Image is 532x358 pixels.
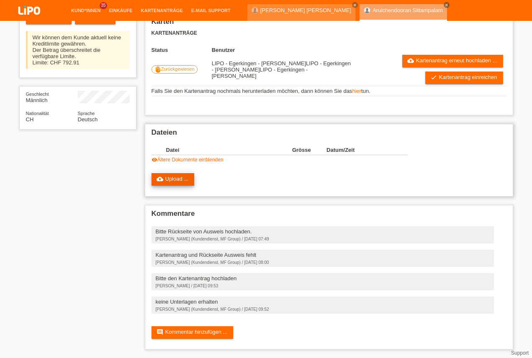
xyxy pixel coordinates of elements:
[373,7,443,13] a: Arulchendooran Sittampalam
[78,116,98,123] span: Deutsch
[67,8,105,13] a: Kund*innen
[511,350,529,356] a: Support
[156,252,490,258] div: Kartenantrag und Rückseite Ausweis fehlt
[444,2,450,8] a: close
[152,18,506,30] h2: Karten
[161,66,195,72] span: Zurückgewiesen
[352,2,358,8] a: close
[152,157,157,163] i: visibility
[166,145,292,155] th: Datei
[156,260,490,265] div: [PERSON_NAME] (Kundendienst, MF Group) / [DATE] 08:00
[78,111,95,116] span: Sprache
[100,2,107,9] span: 35
[154,66,161,73] i: front_hand
[26,111,49,116] span: Nationalität
[156,284,490,288] div: [PERSON_NAME] / [DATE] 09:53
[152,128,506,141] h2: Dateien
[152,47,212,53] th: Status
[152,173,195,186] a: cloud_uploadUpload ...
[402,55,503,67] a: cloud_uploadKartenantrag erneut hochladen ...
[26,116,34,123] span: Schweiz
[212,47,354,53] th: Benutzer
[260,7,351,13] a: [PERSON_NAME] [PERSON_NAME]
[353,3,357,7] i: close
[26,31,130,69] div: Wir können dem Kunde aktuell keine Kreditlimite gewähren. Der Betrag überschreitet die verfügbare...
[212,60,306,66] span: 31.03.2025
[425,72,503,84] a: checkKartenantrag einreichen
[156,275,490,281] div: Bitte den Kartenantrag hochladen
[137,8,187,13] a: Kartenanträge
[157,329,163,335] i: comment
[445,3,449,7] i: close
[105,8,136,13] a: Einkäufe
[430,74,437,81] i: check
[26,91,78,103] div: Männlich
[152,157,224,163] a: visibilityÄltere Dokumente einblenden
[156,237,490,241] div: [PERSON_NAME] (Kundendienst, MF Group) / [DATE] 07:49
[187,8,235,13] a: E-Mail Support
[26,92,49,97] span: Geschlecht
[156,307,490,312] div: [PERSON_NAME] (Kundendienst, MF Group) / [DATE] 09:52
[212,66,308,79] span: 17.04.2025
[8,17,50,23] a: LIPO pay
[407,57,414,64] i: cloud_upload
[152,86,506,96] td: Falls Sie den Kartenantrag nochmals herunterladen möchten, dann können Sie das tun.
[212,60,351,73] span: 09.04.2025
[352,88,361,94] a: hier
[292,145,326,155] th: Grösse
[326,145,395,155] th: Datum/Zeit
[152,30,506,36] h3: Kartenanträge
[152,210,506,222] h2: Kommentare
[152,326,234,339] a: commentKommentar hinzufügen ...
[157,176,163,182] i: cloud_upload
[156,228,490,235] div: Bitte Rückseite von Ausweis hochladen.
[156,299,490,305] div: keine Unterlagen erhalten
